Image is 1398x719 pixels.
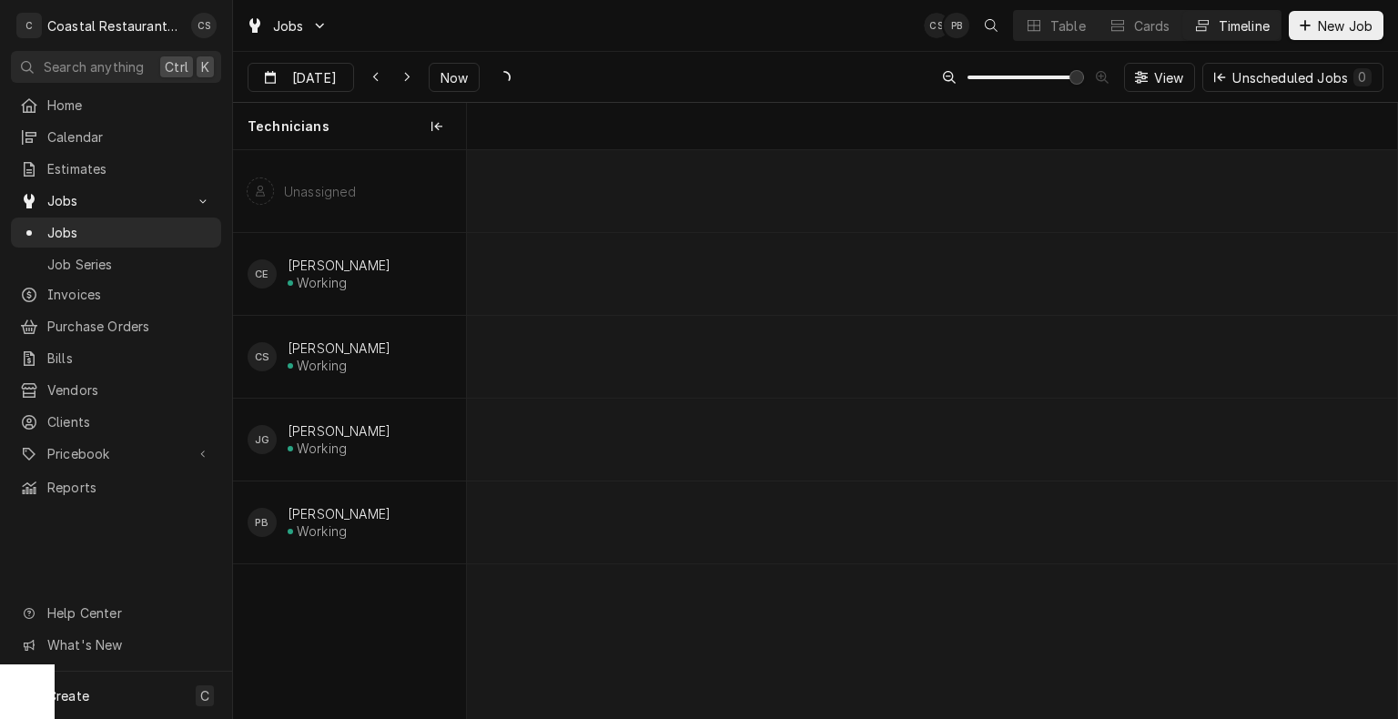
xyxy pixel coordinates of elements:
div: Technicians column. SPACE for context menu [233,103,466,150]
a: Reports [11,472,221,502]
div: [PERSON_NAME] [288,258,390,273]
span: Home [47,96,212,115]
span: K [201,57,209,76]
span: View [1150,68,1188,87]
div: Unscheduled Jobs [1232,68,1372,87]
div: C [16,13,42,38]
div: JG [248,425,277,454]
div: Working [297,441,347,456]
a: Vendors [11,375,221,405]
div: James Gatton's Avatar [248,425,277,454]
span: Pricebook [47,444,185,463]
div: [PERSON_NAME] [288,340,390,356]
span: New Job [1314,16,1376,35]
div: CS [924,13,949,38]
span: What's New [47,635,210,654]
a: Purchase Orders [11,311,221,341]
div: Working [297,358,347,373]
span: Invoices [47,285,212,304]
a: Go to Jobs [238,11,335,41]
button: Open search [977,11,1006,40]
div: normal [467,150,1397,718]
div: Table [1050,16,1086,35]
a: Invoices [11,279,221,309]
span: C [200,686,209,705]
div: CS [191,13,217,38]
button: Now [429,63,480,92]
a: Go to Pricebook [11,439,221,469]
div: Working [297,275,347,290]
div: Unassigned [284,184,357,199]
a: Calendar [11,122,221,152]
div: Cards [1134,16,1170,35]
a: Go to Help Center [11,598,221,628]
div: Phill Blush's Avatar [248,508,277,537]
button: Unscheduled Jobs0 [1202,63,1383,92]
a: Jobs [11,218,221,248]
div: 0 [1357,67,1368,86]
div: [PERSON_NAME] [288,423,390,439]
a: Go to What's New [11,630,221,660]
div: Coastal Restaurant Repair [47,16,181,35]
a: Clients [11,407,221,437]
div: Carlos Espin's Avatar [248,259,277,289]
button: [DATE] [248,63,354,92]
div: Working [297,523,347,539]
span: Jobs [47,191,185,210]
button: Search anythingCtrlK [11,51,221,83]
span: Estimates [47,159,212,178]
span: Bills [47,349,212,368]
div: CE [248,259,277,289]
div: Chris Sockriter's Avatar [924,13,949,38]
a: Job Series [11,249,221,279]
div: Phill Blush's Avatar [944,13,969,38]
div: [PERSON_NAME] [288,506,390,522]
span: Vendors [47,380,212,400]
div: Chris Sockriter's Avatar [248,342,277,371]
div: PB [248,508,277,537]
span: Create [47,688,89,704]
span: Reports [47,478,212,497]
div: Timeline [1219,16,1270,35]
span: Search anything [44,57,144,76]
a: Bills [11,343,221,373]
span: Technicians [248,117,329,136]
div: Chris Sockriter's Avatar [191,13,217,38]
span: Job Series [47,255,212,274]
span: Calendar [47,127,212,147]
a: Estimates [11,154,221,184]
div: left [233,150,466,718]
a: Go to Jobs [11,186,221,216]
span: Ctrl [165,57,188,76]
span: Jobs [273,16,304,35]
span: Clients [47,412,212,431]
span: Jobs [47,223,212,242]
div: PB [944,13,969,38]
button: View [1124,63,1196,92]
span: Help Center [47,603,210,623]
a: Home [11,90,221,120]
button: New Job [1289,11,1383,40]
span: Now [437,68,471,87]
div: CS [248,342,277,371]
span: Purchase Orders [47,317,212,336]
